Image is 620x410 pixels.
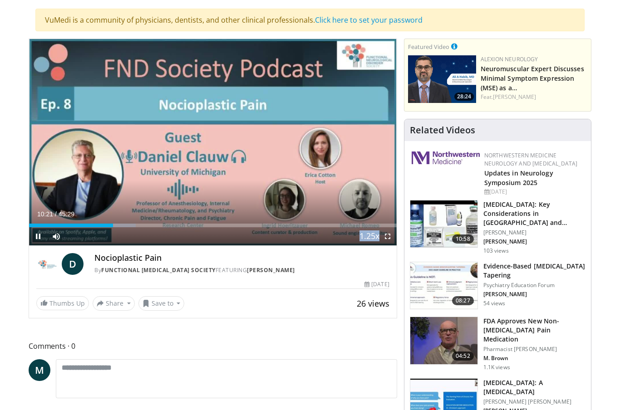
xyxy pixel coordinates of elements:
[94,253,389,263] h4: Nocioplastic Pain
[484,151,578,167] a: Northwestern Medicine Neurology and [MEDICAL_DATA]
[408,55,476,103] a: 28:24
[247,266,295,274] a: [PERSON_NAME]
[483,364,510,371] p: 1.1K views
[483,229,586,236] p: [PERSON_NAME]
[47,227,65,245] button: Mute
[62,253,84,275] a: D
[483,398,586,405] p: [PERSON_NAME] [PERSON_NAME]
[483,317,586,344] h3: FDA Approves New Non-[MEDICAL_DATA] Pain Medication
[484,169,553,187] a: Updates in Neurology Symposium 2025
[36,253,58,275] img: Functional Neurological Disorder Society
[408,55,476,103] img: c0eaf111-846b-48a5-9ed5-8ae6b43f30ea.png.150x105_q85_crop-smart_upscale.png
[35,9,585,31] div: VuMedi is a community of physicians, dentists, and other clinical professionals.
[360,227,379,245] button: Playback Rate
[29,340,397,352] span: Comments 0
[94,266,389,274] div: By FEATURING
[410,262,586,310] a: 08:27 Evidence-Based [MEDICAL_DATA] Tapering Psychiatry Education Forum [PERSON_NAME] 54 views
[452,351,474,361] span: 04:52
[481,55,538,63] a: Alexion Neurology
[379,227,397,245] button: Fullscreen
[452,234,474,244] span: 10:58
[454,93,474,101] span: 28:24
[412,151,480,164] img: 2a462fb6-9365-492a-ac79-3166a6f924d8.png.150x105_q85_autocrop_double_scale_upscale_version-0.2.jpg
[364,280,389,288] div: [DATE]
[37,210,53,218] span: 10:21
[29,224,397,227] div: Progress Bar
[483,378,586,396] h3: [MEDICAL_DATA]: A [MEDICAL_DATA]
[483,247,509,254] p: 103 views
[483,346,586,353] p: Pharmacist [PERSON_NAME]
[483,200,586,227] h3: [MEDICAL_DATA]: Key Considerations in [GEOGRAPHIC_DATA] and [MEDICAL_DATA] Use (2025…
[410,200,477,248] img: b2313ecd-e3c7-4fd6-9216-05a53ea56c00.150x105_q85_crop-smart_upscale.jpg
[138,296,185,311] button: Save to
[481,64,584,92] a: Neuromuscular Expert Discusses Minimal Symptom Expression (MSE) as a…
[410,317,586,371] a: 04:52 FDA Approves New Non-[MEDICAL_DATA] Pain Medication Pharmacist [PERSON_NAME] M. Brown 1.1K ...
[483,262,586,280] h3: Evidence-Based [MEDICAL_DATA] Tapering
[483,238,586,245] p: [PERSON_NAME]
[101,266,216,274] a: Functional [MEDICAL_DATA] Society
[483,300,506,307] p: 54 views
[410,262,477,309] img: 67f01596-a24c-4eb8-8e8d-fa35551849a0.150x105_q85_crop-smart_upscale.jpg
[36,296,89,310] a: Thumbs Up
[93,296,135,311] button: Share
[493,93,536,101] a: [PERSON_NAME]
[408,43,449,51] small: Featured Video
[29,359,50,381] a: M
[481,93,587,101] div: Feat.
[483,291,586,298] p: [PERSON_NAME]
[410,125,475,136] h4: Related Videos
[59,210,74,218] span: 45:29
[410,200,586,254] a: 10:58 [MEDICAL_DATA]: Key Considerations in [GEOGRAPHIC_DATA] and [MEDICAL_DATA] Use (2025… [PERS...
[357,298,389,309] span: 26 views
[315,15,423,25] a: Click here to set your password
[483,282,586,289] p: Psychiatry Education Forum
[484,188,584,196] div: [DATE]
[29,227,47,245] button: Pause
[29,39,397,246] video-js: Video Player
[483,355,586,362] p: M. Brown
[452,296,474,305] span: 08:27
[55,210,57,218] span: /
[410,317,477,364] img: 9dffc88a-ccc0-4c90-bd82-6f4c78368907.150x105_q85_crop-smart_upscale.jpg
